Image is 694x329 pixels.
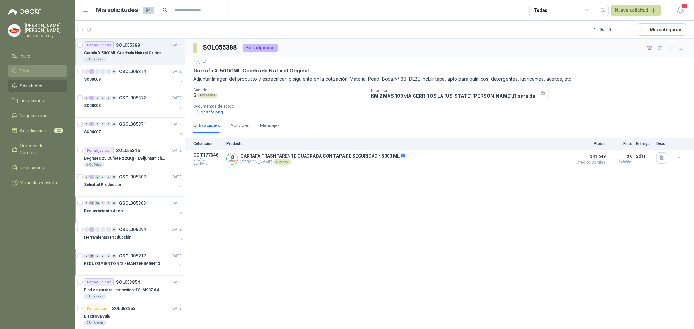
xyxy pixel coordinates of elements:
span: Chat [20,67,30,74]
div: 0 [112,69,116,74]
p: Documentos de apoyo [193,104,691,109]
a: 0 1 2 0 0 0 GSOL005307[DATE] Solicitud Producción [84,173,184,194]
div: 36 [95,201,100,205]
p: Cotización [193,141,223,146]
a: Chat [8,65,67,77]
p: SC00008 [84,103,101,109]
p: 5 [193,92,196,98]
a: Adjudicación22 [8,125,67,137]
div: Unidades [197,93,218,98]
a: Inicio [8,50,67,62]
p: Requerimiento Aseo [84,208,123,214]
p: GSOL005217 [119,254,146,258]
div: 0 [101,175,105,179]
a: Remisiones [8,162,67,174]
div: 0 [112,175,116,179]
div: 0 [84,122,89,126]
div: 0 [106,69,111,74]
p: [PERSON_NAME] [240,159,405,164]
div: 0 [106,175,111,179]
p: [DATE] [171,42,183,48]
div: 0 [106,122,111,126]
span: 94 [143,7,154,14]
p: [DATE] [171,95,183,101]
div: 1 - 20 de 20 [594,24,632,35]
div: 0 [95,69,100,74]
p: [DATE] [171,306,183,312]
a: Órdenes de Compra [8,139,67,159]
img: Company Logo [8,24,20,37]
p: [DATE] [193,60,206,66]
p: [DATE] [171,279,183,285]
p: SOL055388 [116,43,140,47]
p: Garrafa X 5000ML Cuadrada Natural Original [84,50,162,56]
p: $ 0 [609,152,632,160]
p: [DATE] [171,121,183,127]
div: 0 [84,227,89,232]
p: GARRAFA TRASNPARENTE CUADRADA CON TAPA DE SEGURIDAD * 5000 ML [240,153,405,159]
p: SC00007 [84,129,101,135]
a: Licitaciones [8,95,67,107]
p: Adjuntar Imagen del producto y especificar lo siguiente en la cotización: Material Pead, Boca N° ... [193,75,686,83]
span: 1 [681,3,688,9]
div: 0 [106,227,111,232]
span: Manuales y ayuda [20,179,57,186]
div: 0 [84,254,89,258]
div: 0 [95,227,100,232]
p: GSOL005371 [119,122,146,126]
span: Negociaciones [20,112,50,119]
a: Por adjudicarSOL055388[DATE] Garrafa X 5000ML Cuadrada Natural Original5 Unidades [75,39,185,65]
p: Degratec 25 Cuñete x 20Kg - (Adjuntar ficha técnica) [84,155,165,162]
a: 0 1 0 0 0 0 GSOL005372[DATE] SC00008 [84,94,184,115]
div: 2 [95,175,100,179]
span: Remisiones [20,164,44,171]
div: Mensajes [260,122,280,129]
span: 22 [54,128,63,133]
div: 1 [89,96,94,100]
p: Docs [656,141,669,146]
div: Directo [273,159,291,164]
p: GSOL005372 [119,96,146,100]
p: GSOL005374 [119,69,146,74]
p: COT177646 [193,152,223,158]
span: Crédito 30 días [573,160,606,164]
div: 0 [106,201,111,205]
div: 0 [95,254,100,258]
h3: SOL055388 [203,43,238,53]
p: 2 días [636,152,652,160]
div: Por adjudicar [243,44,278,52]
a: Negociaciones [8,110,67,122]
a: Manuales y ayuda [8,177,67,189]
div: 6 Cuñetes [84,162,104,167]
div: 0 [84,69,89,74]
a: 0 1 0 0 0 0 GSOL005374[DATE] SC00009 [84,68,184,88]
a: Por adjudicarSOL053854[DATE] Final de carrera limit switch HY -M907 6 A - 250 V a.c8 Unidades [75,276,185,302]
p: [DATE] [171,174,183,180]
div: Todas [534,7,547,14]
p: GSOL005307 [119,175,146,179]
p: Electroválvula [84,313,110,320]
div: Por adjudicar [84,41,114,49]
span: Órdenes de Compra [20,142,61,156]
a: 0 14 0 0 0 0 GSOL005294[DATE] Herramientas Producción [84,226,184,246]
p: Final de carrera limit switch HY -M907 6 A - 250 V a.c [84,287,165,293]
div: 1 [89,69,94,74]
span: Adjudicación [20,127,47,134]
div: 0 [101,96,105,100]
div: 0 [95,96,100,100]
button: 1 [674,5,686,16]
div: 0 [101,201,105,205]
div: 0 [106,96,111,100]
div: 0 [112,122,116,126]
div: 0 [112,254,116,258]
a: Por cotizarSOL053853[DATE] Electroválvula3 Unidades [75,302,185,328]
p: [DATE] [171,227,183,233]
div: 5 Unidades [84,57,106,62]
p: [PERSON_NAME] [PERSON_NAME] [25,23,67,33]
span: Solicitudes [20,82,43,89]
a: 0 8 0 0 0 0 GSOL005217[DATE] REQUERIMIENTO N°2 - MANTENIMIENTO [84,252,184,273]
div: 0 [101,122,105,126]
button: Mís categorías [637,23,686,36]
div: Por adjudicar [84,278,114,286]
div: 3 Unidades [84,320,106,325]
